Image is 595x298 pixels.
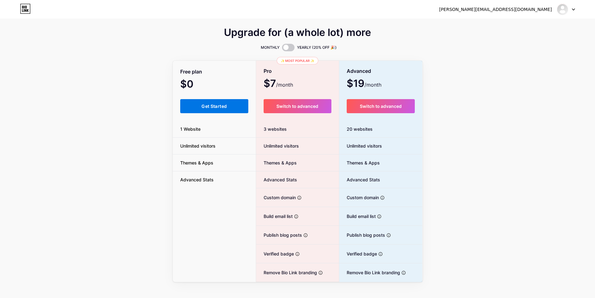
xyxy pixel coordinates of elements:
[557,3,568,15] img: hospital_examiner
[256,159,297,166] span: Themes & Apps
[264,80,293,88] span: $7
[339,121,423,138] div: 20 websites
[256,250,294,257] span: Verified badge
[347,66,371,77] span: Advanced
[256,143,299,149] span: Unlimited visitors
[180,80,210,89] span: $0
[339,176,380,183] span: Advanced Stats
[339,269,400,276] span: Remove Bio Link branding
[339,232,385,238] span: Publish blog posts
[276,81,293,88] span: /month
[180,99,249,113] button: Get Started
[347,99,415,113] button: Switch to advanced
[439,6,552,13] div: [PERSON_NAME][EMAIL_ADDRESS][DOMAIN_NAME]
[256,213,293,220] span: Build email list
[173,143,223,149] span: Unlimited visitors
[256,269,317,276] span: Remove Bio Link branding
[339,143,382,149] span: Unlimited visitors
[224,29,371,36] span: Upgrade for (a whole lot) more
[256,232,302,238] span: Publish blog posts
[256,121,339,138] div: 3 websites
[276,104,318,109] span: Switch to advanced
[339,213,376,220] span: Build email list
[264,66,272,77] span: Pro
[261,44,280,51] span: MONTHLY
[347,80,381,88] span: $19
[256,176,297,183] span: Advanced Stats
[173,126,208,132] span: 1 Website
[360,104,402,109] span: Switch to advanced
[256,194,296,201] span: Custom domain
[173,159,221,166] span: Themes & Apps
[277,57,318,64] div: ✨ Most popular ✨
[297,44,337,51] span: YEARLY (20% OFF 🎉)
[364,81,381,88] span: /month
[339,194,379,201] span: Custom domain
[339,250,377,257] span: Verified badge
[180,66,202,77] span: Free plan
[201,104,227,109] span: Get Started
[173,176,221,183] span: Advanced Stats
[264,99,331,113] button: Switch to advanced
[339,159,380,166] span: Themes & Apps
